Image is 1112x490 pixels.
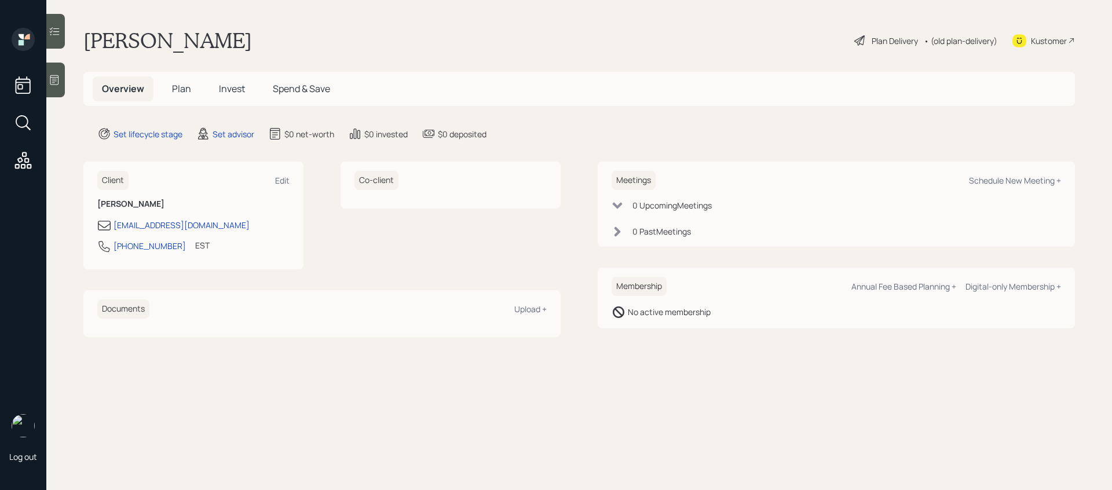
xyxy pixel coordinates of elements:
h6: Client [97,171,129,190]
div: $0 net-worth [284,128,334,140]
div: Digital-only Membership + [965,281,1061,292]
div: Upload + [514,303,547,315]
div: Edit [275,175,290,186]
div: Set lifecycle stage [114,128,182,140]
div: 0 Upcoming Meeting s [632,199,712,211]
div: [PHONE_NUMBER] [114,240,186,252]
h6: Membership [612,277,667,296]
span: Spend & Save [273,82,330,95]
span: Invest [219,82,245,95]
div: $0 deposited [438,128,487,140]
img: retirable_logo.png [12,414,35,437]
div: • (old plan-delivery) [924,35,997,47]
div: Annual Fee Based Planning + [851,281,956,292]
div: Kustomer [1031,35,1067,47]
div: EST [195,239,210,251]
div: Log out [9,451,37,462]
div: Plan Delivery [872,35,918,47]
span: Overview [102,82,144,95]
h6: Meetings [612,171,656,190]
span: Plan [172,82,191,95]
h6: Documents [97,299,149,319]
div: No active membership [628,306,711,318]
h6: Co-client [354,171,398,190]
h6: [PERSON_NAME] [97,199,290,209]
div: $0 invested [364,128,408,140]
div: Schedule New Meeting + [969,175,1061,186]
div: Set advisor [213,128,254,140]
div: [EMAIL_ADDRESS][DOMAIN_NAME] [114,219,250,231]
h1: [PERSON_NAME] [83,28,252,53]
div: 0 Past Meeting s [632,225,691,237]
